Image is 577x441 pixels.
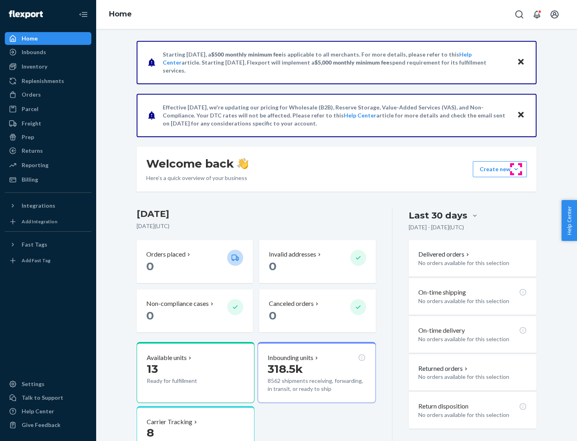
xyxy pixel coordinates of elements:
[5,103,91,115] a: Parcel
[237,158,248,169] img: hand-wave emoji
[5,254,91,267] a: Add Fast Tag
[561,200,577,241] button: Help Center
[269,259,276,273] span: 0
[137,240,253,283] button: Orders placed 0
[5,32,91,45] a: Home
[409,223,464,231] p: [DATE] - [DATE] ( UTC )
[269,309,276,322] span: 0
[259,289,375,332] button: Canceled orders 0
[22,77,64,85] div: Replenishments
[5,88,91,101] a: Orders
[315,59,389,66] span: $5,000 monthly minimum fee
[409,209,467,222] div: Last 30 days
[22,119,41,127] div: Freight
[418,326,465,335] p: On-time delivery
[22,218,57,225] div: Add Integration
[5,199,91,212] button: Integrations
[103,3,138,26] ol: breadcrumbs
[418,364,469,373] button: Returned orders
[5,238,91,251] button: Fast Tags
[418,250,471,259] button: Delivered orders
[511,6,527,22] button: Open Search Box
[258,342,375,403] button: Inbounding units318.5k8562 shipments receiving, forwarding, in transit, or ready to ship
[137,342,254,403] button: Available units13Ready for fulfillment
[268,353,313,362] p: Inbounding units
[109,10,132,18] a: Home
[22,176,38,184] div: Billing
[5,46,91,59] a: Inbounds
[418,373,527,381] p: No orders available for this selection
[22,257,50,264] div: Add Fast Tag
[147,417,192,427] p: Carrier Tracking
[5,419,91,431] button: Give Feedback
[5,405,91,418] a: Help Center
[5,117,91,130] a: Freight
[22,202,55,210] div: Integrations
[211,51,282,58] span: $500 monthly minimum fee
[22,161,48,169] div: Reporting
[147,426,154,439] span: 8
[418,288,466,297] p: On-time shipping
[268,377,365,393] p: 8562 shipments receiving, forwarding, in transit, or ready to ship
[418,335,527,343] p: No orders available for this selection
[547,6,563,22] button: Open account menu
[9,10,43,18] img: Flexport logo
[146,250,186,259] p: Orders placed
[146,299,209,308] p: Non-compliance cases
[516,57,526,68] button: Close
[22,105,38,113] div: Parcel
[5,144,91,157] a: Returns
[22,147,43,155] div: Returns
[137,222,376,230] p: [DATE] ( UTC )
[22,380,44,388] div: Settings
[22,407,54,415] div: Help Center
[259,240,375,283] button: Invalid addresses 0
[473,161,527,177] button: Create new
[146,259,154,273] span: 0
[418,297,527,305] p: No orders available for this selection
[5,391,91,404] a: Talk to Support
[344,112,376,119] a: Help Center
[269,250,316,259] p: Invalid addresses
[147,353,187,362] p: Available units
[418,411,527,419] p: No orders available for this selection
[22,421,61,429] div: Give Feedback
[75,6,91,22] button: Close Navigation
[5,131,91,144] a: Prep
[163,103,509,127] p: Effective [DATE], we're updating our pricing for Wholesale (B2B), Reserve Storage, Value-Added Se...
[22,48,46,56] div: Inbounds
[147,362,158,376] span: 13
[22,63,47,71] div: Inventory
[5,75,91,87] a: Replenishments
[516,109,526,121] button: Close
[163,51,509,75] p: Starting [DATE], a is applicable to all merchants. For more details, please refer to this article...
[146,309,154,322] span: 0
[5,215,91,228] a: Add Integration
[22,34,38,42] div: Home
[5,378,91,390] a: Settings
[22,91,41,99] div: Orders
[137,208,376,220] h3: [DATE]
[146,156,248,171] h1: Welcome back
[5,60,91,73] a: Inventory
[529,6,545,22] button: Open notifications
[147,377,221,385] p: Ready for fulfillment
[418,259,527,267] p: No orders available for this selection
[22,394,63,402] div: Talk to Support
[5,159,91,172] a: Reporting
[22,241,47,249] div: Fast Tags
[5,173,91,186] a: Billing
[137,289,253,332] button: Non-compliance cases 0
[418,402,468,411] p: Return disposition
[268,362,303,376] span: 318.5k
[146,174,248,182] p: Here’s a quick overview of your business
[22,133,34,141] div: Prep
[269,299,314,308] p: Canceled orders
